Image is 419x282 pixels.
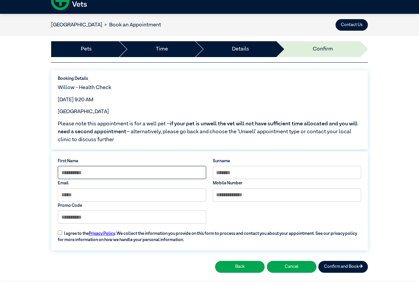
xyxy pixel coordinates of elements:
a: Time [156,45,168,53]
a: Pets [81,45,92,53]
span: [GEOGRAPHIC_DATA] [58,109,109,114]
label: I agree to the . We collect the information you provide on this form to process and contact you a... [54,226,364,243]
label: First Name [58,158,206,164]
span: Willow - Health Check [58,85,111,90]
input: I agree to thePrivacy Policy. We collect the information you provide on this form to process and ... [58,231,62,235]
span: if your pet is unwell the vet will not have sufficient time allocated and you will need a second ... [58,121,358,135]
a: Details [232,45,249,53]
button: Confirm and Book [318,261,368,272]
a: [GEOGRAPHIC_DATA] [51,22,102,28]
a: Privacy Policy [89,232,115,236]
button: Contact Us [336,19,368,31]
label: Booking Details [58,76,361,82]
label: Surname [213,158,361,164]
label: Email [58,180,206,186]
label: Promo Code [58,203,206,209]
button: Cancel [267,261,316,272]
label: Mobile Number [213,180,361,186]
nav: breadcrumb [51,21,161,29]
li: Book an Appointment [102,21,161,29]
span: [DATE] 9:20 AM [58,97,93,103]
span: Please note this appointment is for a well pet – – alternatively, please go back and choose the ‘... [58,120,361,144]
button: Back [215,261,265,272]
